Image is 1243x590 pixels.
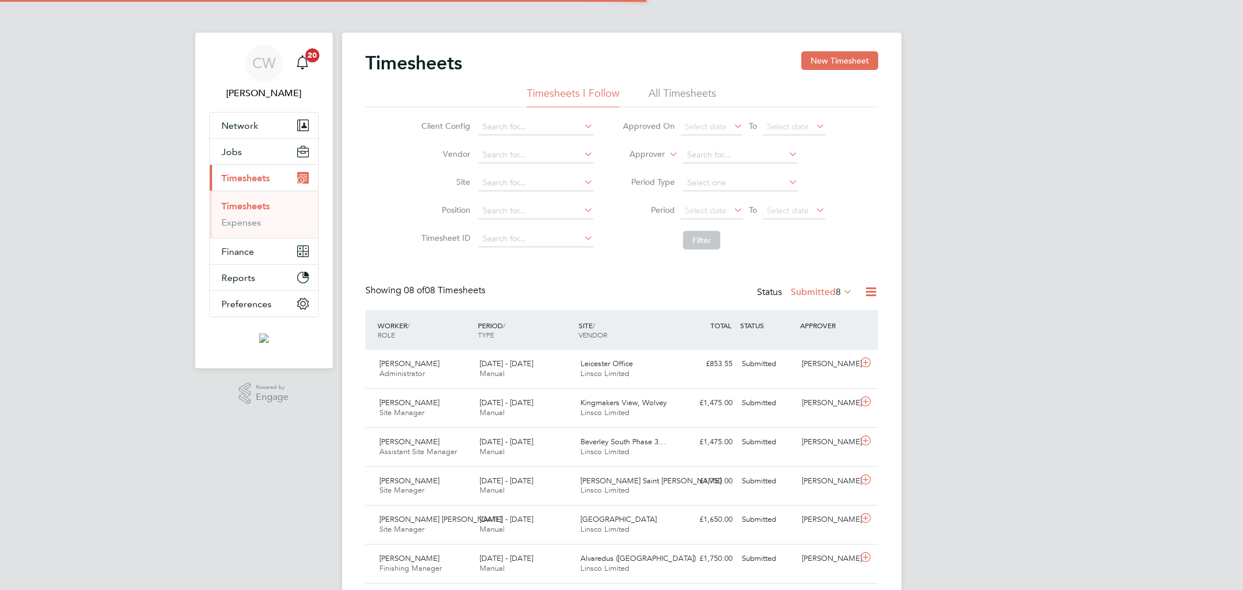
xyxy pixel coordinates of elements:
[259,333,269,343] img: linsco-logo-retina.png
[221,146,242,157] span: Jobs
[478,203,593,219] input: Search for...
[480,368,505,378] span: Manual
[480,476,533,486] span: [DATE] - [DATE]
[580,437,666,447] span: Beverley South Phase 3…
[797,472,858,491] div: [PERSON_NAME]
[737,394,798,413] div: Submitted
[580,524,629,534] span: Linsco Limited
[683,231,720,250] button: Filter
[580,514,657,524] span: [GEOGRAPHIC_DATA]
[475,315,576,345] div: PERIOD
[737,549,798,568] div: Submitted
[685,121,727,132] span: Select date
[737,510,798,529] div: Submitted
[239,382,288,405] a: Powered byEngage
[576,315,677,345] div: SITE
[737,354,798,374] div: Submitted
[478,119,593,135] input: Search for...
[677,472,737,491] div: £1,750.00
[209,329,319,347] a: Go to home page
[767,121,809,132] span: Select date
[407,321,410,330] span: /
[418,177,470,187] label: Site
[791,286,853,298] label: Submitted
[221,246,254,257] span: Finance
[210,265,318,290] button: Reports
[209,86,319,100] span: Chloe Whittall
[379,514,502,524] span: [PERSON_NAME] [PERSON_NAME]
[683,175,798,191] input: Select one
[221,272,255,283] span: Reports
[797,510,858,529] div: [PERSON_NAME]
[195,33,333,368] nav: Main navigation
[210,139,318,164] button: Jobs
[797,394,858,413] div: [PERSON_NAME]
[379,437,439,447] span: [PERSON_NAME]
[221,120,258,131] span: Network
[210,165,318,191] button: Timesheets
[580,447,629,456] span: Linsco Limited
[379,408,424,417] span: Site Manager
[379,359,439,368] span: [PERSON_NAME]
[649,86,716,107] li: All Timesheets
[480,359,533,368] span: [DATE] - [DATE]
[404,285,425,296] span: 08 of
[677,433,737,452] div: £1,475.00
[365,285,488,297] div: Showing
[801,51,878,70] button: New Timesheet
[580,563,629,573] span: Linsco Limited
[210,191,318,238] div: Timesheets
[480,485,505,495] span: Manual
[478,231,593,247] input: Search for...
[480,553,533,563] span: [DATE] - [DATE]
[580,485,629,495] span: Linsco Limited
[379,563,442,573] span: Finishing Manager
[291,44,314,82] a: 20
[677,549,737,568] div: £1,750.00
[379,524,424,534] span: Site Manager
[379,398,439,408] span: [PERSON_NAME]
[379,476,439,486] span: [PERSON_NAME]
[404,285,485,296] span: 08 Timesheets
[677,394,737,413] div: £1,475.00
[580,398,667,408] span: Kingmakers View, Wolvey
[209,44,319,100] a: CW[PERSON_NAME]
[622,177,675,187] label: Period Type
[480,437,533,447] span: [DATE] - [DATE]
[365,51,462,75] h2: Timesheets
[797,433,858,452] div: [PERSON_NAME]
[480,514,533,524] span: [DATE] - [DATE]
[252,55,276,71] span: CW
[478,330,494,339] span: TYPE
[612,149,665,160] label: Approver
[580,476,721,486] span: [PERSON_NAME] Saint [PERSON_NAME]
[210,113,318,138] button: Network
[418,233,470,243] label: Timesheet ID
[418,205,470,215] label: Position
[745,118,760,134] span: To
[379,553,439,563] span: [PERSON_NAME]
[683,147,798,163] input: Search for...
[579,330,607,339] span: VENDOR
[379,368,425,378] span: Administrator
[685,205,727,216] span: Select date
[378,330,395,339] span: ROLE
[745,202,760,217] span: To
[418,149,470,159] label: Vendor
[503,321,505,330] span: /
[221,201,270,212] a: Timesheets
[210,238,318,264] button: Finance
[710,321,731,330] span: TOTAL
[797,315,858,336] div: APPROVER
[757,285,855,301] div: Status
[737,315,798,336] div: STATUS
[221,298,272,310] span: Preferences
[797,354,858,374] div: [PERSON_NAME]
[580,368,629,378] span: Linsco Limited
[580,553,696,563] span: Alvaredus ([GEOGRAPHIC_DATA])
[527,86,619,107] li: Timesheets I Follow
[737,472,798,491] div: Submitted
[305,48,319,62] span: 20
[379,447,457,456] span: Assistant Site Manager
[622,205,675,215] label: Period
